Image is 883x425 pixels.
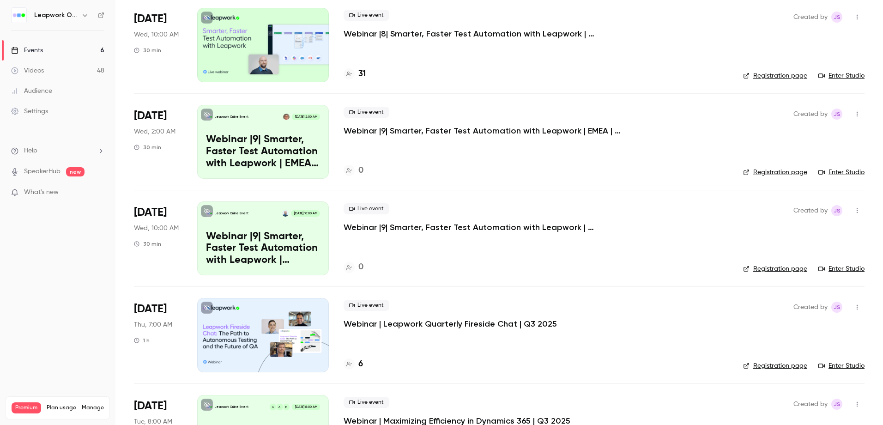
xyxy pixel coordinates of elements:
[134,144,161,151] div: 30 min
[358,358,363,370] h4: 6
[134,399,167,413] span: [DATE]
[134,320,172,329] span: Thu, 7:00 AM
[134,240,161,248] div: 30 min
[818,264,865,273] a: Enter Studio
[11,146,104,156] li: help-dropdown-opener
[134,47,161,54] div: 30 min
[11,107,48,116] div: Settings
[831,109,842,120] span: Jaynesh Singh
[834,109,841,120] span: JS
[282,210,289,217] img: Leo Laskin
[344,68,366,80] a: 31
[12,402,41,413] span: Premium
[283,114,290,120] img: Barnaby Savage-Mountain
[134,302,167,316] span: [DATE]
[834,399,841,410] span: JS
[344,397,389,408] span: Live event
[344,164,363,177] a: 0
[831,205,842,216] span: Jaynesh Singh
[818,168,865,177] a: Enter Studio
[134,12,167,26] span: [DATE]
[743,168,807,177] a: Registration page
[344,300,389,311] span: Live event
[283,403,290,411] div: M
[292,404,320,410] span: [DATE] 8:00 AM
[276,403,283,411] div: A
[134,127,175,136] span: Wed, 2:00 AM
[206,231,320,267] p: Webinar |9| Smarter, Faster Test Automation with Leapwork | [GEOGRAPHIC_DATA] | Q3 2025
[11,46,43,55] div: Events
[743,361,807,370] a: Registration page
[743,264,807,273] a: Registration page
[344,222,621,233] a: Webinar |9| Smarter, Faster Test Automation with Leapwork | [GEOGRAPHIC_DATA] | Q3 2025
[743,71,807,80] a: Registration page
[134,337,150,344] div: 1 h
[215,211,248,216] p: Leapwork Online Event
[793,12,828,23] span: Created by
[24,188,59,197] span: What's new
[34,11,78,20] h6: Leapwork Online Event
[291,210,320,217] span: [DATE] 10:00 AM
[134,8,182,82] div: Aug 20 Wed, 1:00 PM (America/New York)
[834,205,841,216] span: JS
[344,261,363,273] a: 0
[831,12,842,23] span: Jaynesh Singh
[47,404,76,412] span: Plan usage
[82,404,104,412] a: Manage
[344,125,621,136] a: Webinar |9| Smarter, Faster Test Automation with Leapwork | EMEA | Q3 2025
[24,167,60,176] a: SpeakerHub
[206,134,320,170] p: Webinar |9| Smarter, Faster Test Automation with Leapwork | EMEA | Q3 2025
[134,298,182,372] div: Sep 25 Thu, 10:00 AM (America/New York)
[11,66,44,75] div: Videos
[834,302,841,313] span: JS
[11,86,52,96] div: Audience
[269,403,277,411] div: A
[831,302,842,313] span: Jaynesh Singh
[12,8,26,23] img: Leapwork Online Event
[66,167,85,176] span: new
[197,201,329,275] a: Webinar |9| Smarter, Faster Test Automation with Leapwork | US | Q3 2025Leapwork Online EventLeo ...
[793,399,828,410] span: Created by
[344,318,557,329] a: Webinar | Leapwork Quarterly Fireside Chat | Q3 2025
[793,302,828,313] span: Created by
[344,358,363,370] a: 6
[358,164,363,177] h4: 0
[197,105,329,179] a: Webinar |9| Smarter, Faster Test Automation with Leapwork | EMEA | Q3 2025Leapwork Online EventBa...
[292,114,320,120] span: [DATE] 2:00 AM
[93,188,104,197] iframe: Noticeable Trigger
[215,405,248,409] p: Leapwork Online Event
[134,105,182,179] div: Sep 24 Wed, 10:00 AM (Europe/London)
[134,201,182,275] div: Sep 24 Wed, 1:00 PM (America/New York)
[834,12,841,23] span: JS
[831,399,842,410] span: Jaynesh Singh
[344,203,389,214] span: Live event
[344,107,389,118] span: Live event
[818,361,865,370] a: Enter Studio
[793,109,828,120] span: Created by
[215,115,248,119] p: Leapwork Online Event
[134,109,167,123] span: [DATE]
[134,205,167,220] span: [DATE]
[134,30,179,39] span: Wed, 10:00 AM
[24,146,37,156] span: Help
[344,10,389,21] span: Live event
[358,68,366,80] h4: 31
[344,28,621,39] a: Webinar |8| Smarter, Faster Test Automation with Leapwork | [GEOGRAPHIC_DATA] | Q3 2025
[358,261,363,273] h4: 0
[818,71,865,80] a: Enter Studio
[134,224,179,233] span: Wed, 10:00 AM
[793,205,828,216] span: Created by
